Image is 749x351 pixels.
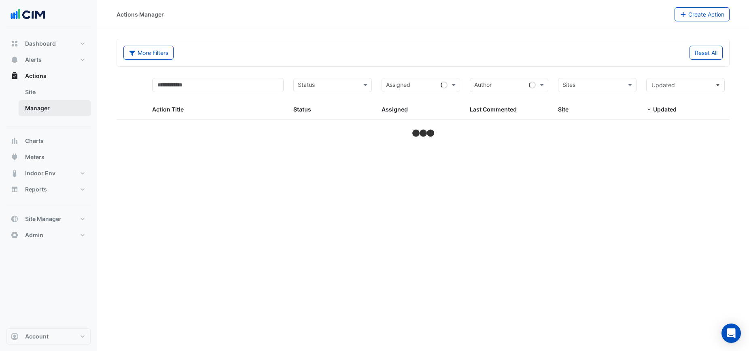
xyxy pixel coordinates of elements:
button: Admin [6,227,91,243]
app-icon: Indoor Env [11,169,19,177]
button: More Filters [123,46,174,60]
div: Actions Manager [117,10,164,19]
span: Admin [25,231,43,239]
div: Open Intercom Messenger [721,324,741,343]
span: Meters [25,153,45,161]
app-icon: Alerts [11,56,19,64]
span: Action Title [152,106,184,113]
app-icon: Reports [11,185,19,193]
span: Indoor Env [25,169,55,177]
app-icon: Meters [11,153,19,161]
button: Dashboard [6,36,91,52]
button: Indoor Env [6,165,91,181]
button: Actions [6,68,91,84]
app-icon: Actions [11,72,19,80]
button: Site Manager [6,211,91,227]
span: Site [558,106,569,113]
span: Updated [651,82,675,88]
div: Actions [6,84,91,120]
button: Reports [6,181,91,198]
button: Reset All [690,46,723,60]
a: Manager [19,100,91,116]
button: Account [6,328,91,345]
app-icon: Dashboard [11,40,19,48]
span: Account [25,332,49,340]
span: Updated [653,106,677,113]
span: Actions [25,72,47,80]
span: Dashboard [25,40,56,48]
span: Status [293,106,311,113]
button: Create Action [675,7,730,21]
button: Charts [6,133,91,149]
button: Alerts [6,52,91,68]
img: Company Logo [10,6,46,23]
span: Reports [25,185,47,193]
span: Site Manager [25,215,62,223]
span: Charts [25,137,44,145]
app-icon: Site Manager [11,215,19,223]
button: Updated [646,78,725,92]
a: Site [19,84,91,100]
span: Alerts [25,56,42,64]
button: Meters [6,149,91,165]
app-icon: Admin [11,231,19,239]
span: Last Commented [470,106,517,113]
span: Assigned [382,106,408,113]
app-icon: Charts [11,137,19,145]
